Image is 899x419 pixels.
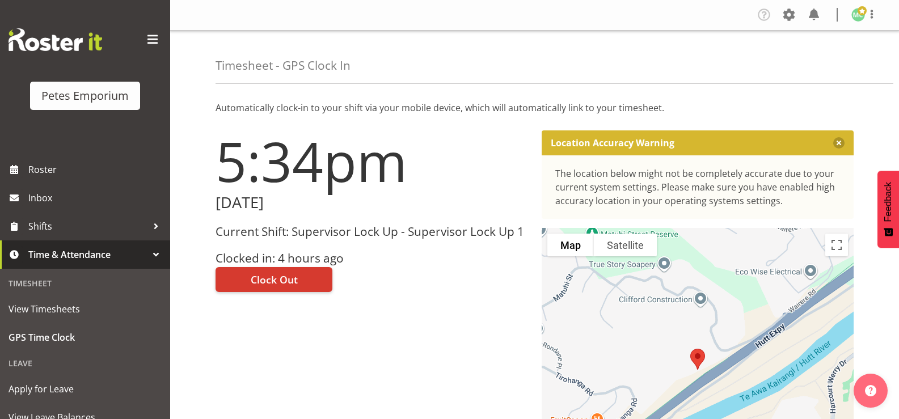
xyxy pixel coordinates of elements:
a: GPS Time Clock [3,323,167,352]
button: Feedback - Show survey [877,171,899,248]
button: Clock Out [216,267,332,292]
span: View Timesheets [9,301,162,318]
h3: Clocked in: 4 hours ago [216,252,528,265]
button: Close message [833,137,845,149]
div: Petes Emporium [41,87,129,104]
button: Show street map [547,234,594,256]
a: View Timesheets [3,295,167,323]
span: Apply for Leave [9,380,162,397]
button: Toggle fullscreen view [825,234,848,256]
p: Location Accuracy Warning [551,137,674,149]
img: melissa-cowen2635.jpg [851,8,865,22]
span: Roster [28,161,164,178]
span: GPS Time Clock [9,329,162,346]
h2: [DATE] [216,194,528,211]
h4: Timesheet - GPS Clock In [216,59,351,72]
p: Automatically clock-in to your shift via your mobile device, which will automatically link to you... [216,101,854,115]
span: Feedback [883,182,893,222]
h1: 5:34pm [216,130,528,192]
div: The location below might not be completely accurate due to your current system settings. Please m... [555,167,841,208]
span: Shifts [28,218,147,235]
button: Show satellite imagery [594,234,657,256]
a: Apply for Leave [3,375,167,403]
img: Rosterit website logo [9,28,102,51]
div: Leave [3,352,167,375]
span: Clock Out [251,272,298,287]
h3: Current Shift: Supervisor Lock Up - Supervisor Lock Up 1 [216,225,528,238]
img: help-xxl-2.png [865,385,876,396]
div: Timesheet [3,272,167,295]
span: Time & Attendance [28,246,147,263]
span: Inbox [28,189,164,206]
